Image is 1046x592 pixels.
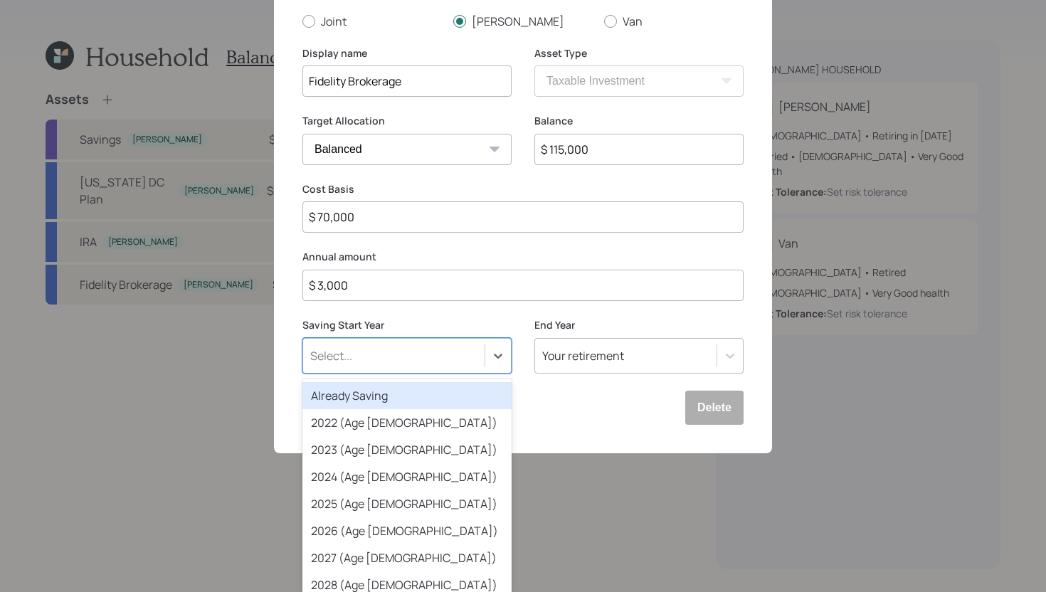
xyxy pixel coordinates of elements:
label: Asset Type [534,46,744,60]
label: Display name [302,46,512,60]
label: Joint [302,14,442,29]
div: 2026 (Age [DEMOGRAPHIC_DATA]) [302,517,512,544]
label: Van [604,14,744,29]
div: 2025 (Age [DEMOGRAPHIC_DATA]) [302,490,512,517]
div: 2023 (Age [DEMOGRAPHIC_DATA]) [302,436,512,463]
label: Target Allocation [302,114,512,128]
div: Select... [310,348,352,364]
label: Balance [534,114,744,128]
div: Already Saving [302,382,512,409]
div: 2027 (Age [DEMOGRAPHIC_DATA]) [302,544,512,571]
label: End Year [534,318,744,332]
label: Annual amount [302,250,744,264]
label: Cost Basis [302,182,744,196]
div: 2022 (Age [DEMOGRAPHIC_DATA]) [302,409,512,436]
div: Your retirement [542,348,624,364]
label: [PERSON_NAME] [453,14,593,29]
div: 2024 (Age [DEMOGRAPHIC_DATA]) [302,463,512,490]
button: Delete [685,391,744,425]
label: Saving Start Year [302,318,512,332]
